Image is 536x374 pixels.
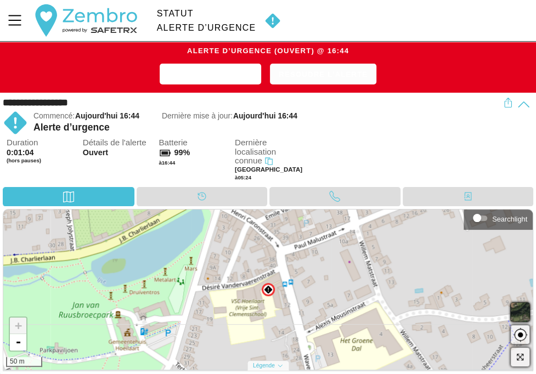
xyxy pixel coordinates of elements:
div: Alerte d’urgence [33,122,503,133]
span: (hors pauses) [7,157,77,164]
div: Statut [157,9,256,19]
span: à 05:24 [235,174,251,180]
div: Searchlight [492,215,527,223]
span: Ouvert [83,148,153,157]
div: Carte [3,187,134,206]
span: Ajouter une note [168,67,252,81]
div: 50 m [6,357,42,367]
span: Batterie [159,138,229,148]
button: Résoudre l'alerte [270,64,376,84]
span: 0:01:04 [7,148,34,157]
a: Zoom out [10,334,26,350]
span: Duration [7,138,77,148]
span: Légende [253,362,275,369]
a: Zoom in [10,318,26,334]
span: Dernière mise à jour: [162,111,233,120]
span: Aujourd'hui 16:44 [233,111,297,120]
button: Ajouter une note [160,64,261,84]
span: Aujourd'hui 16:44 [75,111,139,120]
div: Calendrier [137,187,268,206]
img: MANUAL.svg [264,285,273,294]
div: Searchlight [469,210,527,226]
span: Résoudre l'alerte [279,67,368,81]
div: Alerte d’urgence [157,23,256,33]
img: MANUAL.svg [260,13,285,29]
span: Commencé: [33,111,75,120]
div: Contacts [403,187,534,206]
span: 99% [174,148,190,157]
span: [GEOGRAPHIC_DATA] [235,166,302,173]
div: Appel [269,187,400,206]
span: Alerte d’urgence (Ouvert) @ 16:44 [187,47,349,55]
span: Dernière localisation connue [235,138,276,165]
img: MANUAL.svg [3,110,28,135]
span: Détails de l'alerte [83,138,153,148]
span: à 16:44 [159,160,175,166]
